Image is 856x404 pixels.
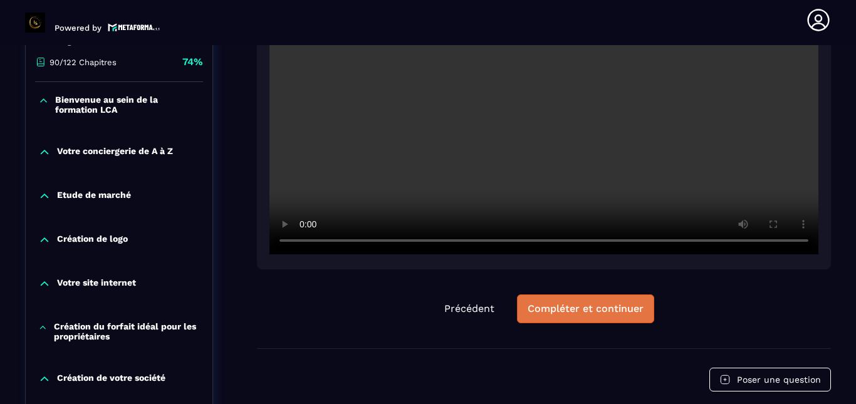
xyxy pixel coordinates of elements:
button: Précédent [434,295,504,323]
img: logo [108,22,160,33]
img: logo-branding [25,13,45,33]
p: 90/122 Chapitres [50,58,117,67]
button: Poser une question [709,368,831,391]
p: Création de logo [57,234,128,246]
p: Bienvenue au sein de la formation LCA [55,95,200,115]
div: Compléter et continuer [528,303,644,315]
button: Compléter et continuer [517,294,654,323]
p: Votre conciergerie de A à Z [57,146,173,158]
p: Powered by [55,23,102,33]
p: 74% [182,55,203,69]
p: Etude de marché [57,190,131,202]
p: Votre site internet [57,277,136,290]
p: Création de votre société [57,373,165,385]
p: Création du forfait idéal pour les propriétaires [54,321,200,341]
